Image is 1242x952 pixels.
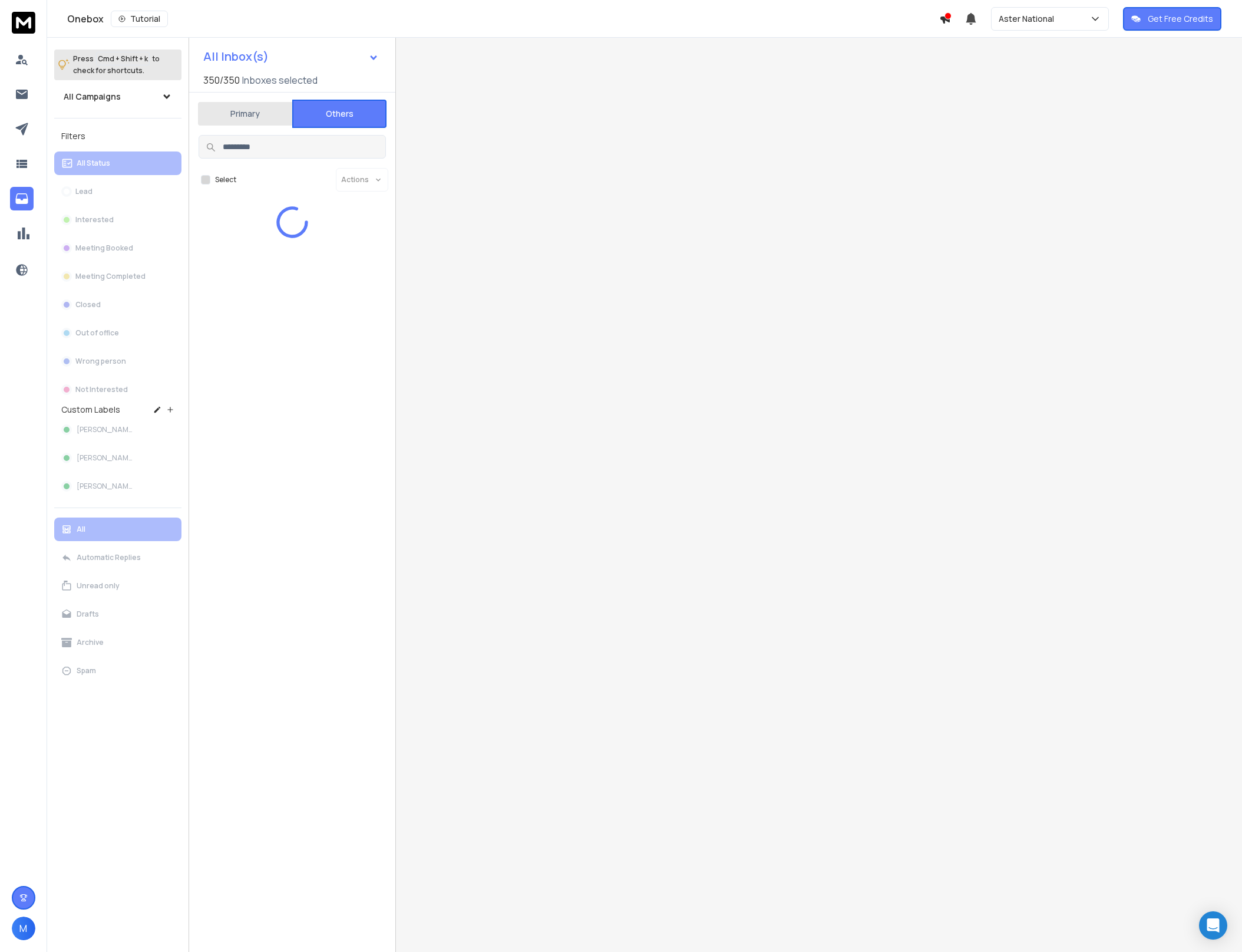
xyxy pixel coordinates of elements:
button: M [12,917,35,940]
div: Onebox [67,11,939,27]
p: Press to check for shortcuts. [73,53,160,77]
button: All Campaigns [54,85,181,108]
h3: Custom Labels [61,404,120,416]
button: Primary [198,101,292,127]
button: All Inbox(s) [194,45,388,68]
h3: Inboxes selected [242,73,318,87]
button: Tutorial [111,11,168,27]
p: Aster National [999,13,1059,25]
p: Get Free Credits [1148,13,1213,25]
h3: Filters [54,128,181,144]
label: Select [215,175,236,185]
button: Others [292,100,387,128]
div: Open Intercom Messenger [1199,911,1227,940]
span: Cmd + Shift + k [96,52,150,65]
h1: All Campaigns [64,91,121,103]
span: 350 / 350 [203,73,240,87]
h1: All Inbox(s) [203,51,269,62]
button: Get Free Credits [1123,7,1221,31]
